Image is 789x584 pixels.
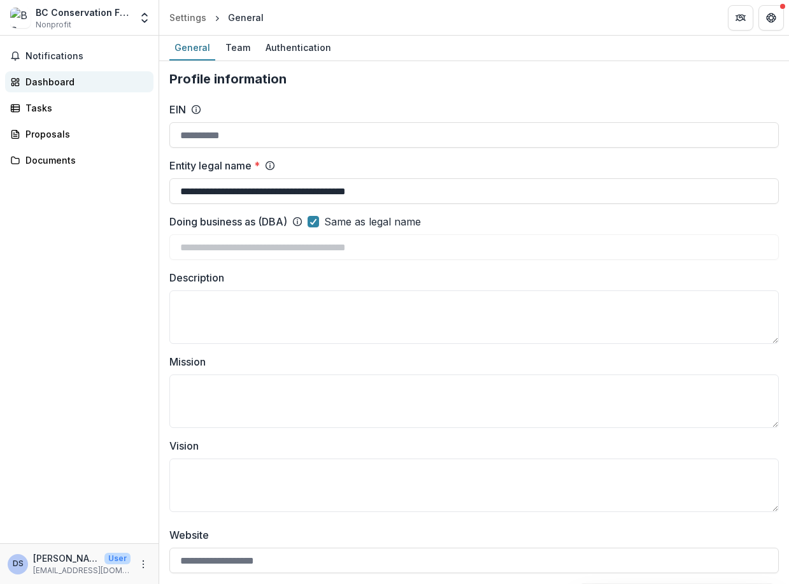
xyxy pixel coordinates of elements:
[169,158,260,173] label: Entity legal name
[136,557,151,572] button: More
[260,38,336,57] div: Authentication
[25,153,143,167] div: Documents
[33,565,131,576] p: [EMAIL_ADDRESS][DOMAIN_NAME]
[260,36,336,61] a: Authentication
[5,71,153,92] a: Dashboard
[220,38,255,57] div: Team
[169,38,215,57] div: General
[169,270,771,285] label: Description
[228,11,264,24] div: General
[728,5,753,31] button: Partners
[36,19,71,31] span: Nonprofit
[25,127,143,141] div: Proposals
[169,354,771,369] label: Mission
[104,553,131,564] p: User
[5,97,153,118] a: Tasks
[5,150,153,171] a: Documents
[25,75,143,89] div: Dashboard
[220,36,255,61] a: Team
[169,71,779,87] h2: Profile information
[5,46,153,66] button: Notifications
[10,8,31,28] img: BC Conservation Foundation (Nanaimo Office)
[36,6,131,19] div: BC Conservation Foundation (Nanaimo Office)
[169,11,206,24] div: Settings
[169,36,215,61] a: General
[758,5,784,31] button: Get Help
[13,560,24,568] div: Danny Swainson
[169,214,287,229] label: Doing business as (DBA)
[324,214,421,229] span: Same as legal name
[5,124,153,145] a: Proposals
[136,5,153,31] button: Open entity switcher
[169,527,771,543] label: Website
[33,552,99,565] p: [PERSON_NAME]
[25,51,148,62] span: Notifications
[169,102,186,117] label: EIN
[164,8,211,27] a: Settings
[164,8,269,27] nav: breadcrumb
[169,438,771,453] label: Vision
[25,101,143,115] div: Tasks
